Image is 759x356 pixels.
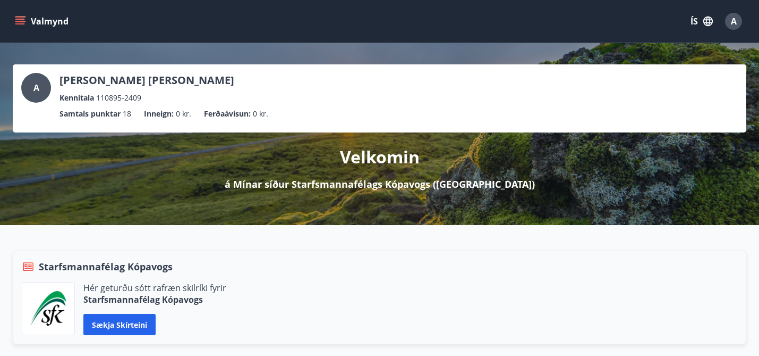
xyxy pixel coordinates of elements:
span: 0 kr. [253,108,268,120]
p: Inneign : [144,108,174,120]
button: ÍS [685,12,719,31]
span: 110895-2409 [96,92,141,104]
p: Starfsmannafélag Kópavogs [83,294,226,305]
span: 0 kr. [176,108,191,120]
span: Starfsmannafélag Kópavogs [39,260,173,274]
button: A [721,9,746,34]
span: A [33,82,39,94]
p: Kennitala [59,92,94,104]
img: x5MjQkxwhnYn6YREZUTEa9Q4KsBUeQdWGts9Dj4O.png [30,291,66,326]
p: [PERSON_NAME] [PERSON_NAME] [59,73,234,88]
p: Ferðaávísun : [204,108,251,120]
p: á Mínar síður Starfsmannafélags Kópavogs ([GEOGRAPHIC_DATA]) [225,177,535,191]
button: Sækja skírteini [83,314,156,335]
span: A [731,15,737,27]
span: 18 [123,108,131,120]
button: menu [13,12,73,31]
p: Velkomin [340,145,420,169]
p: Hér geturðu sótt rafræn skilríki fyrir [83,282,226,294]
p: Samtals punktar [59,108,121,120]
